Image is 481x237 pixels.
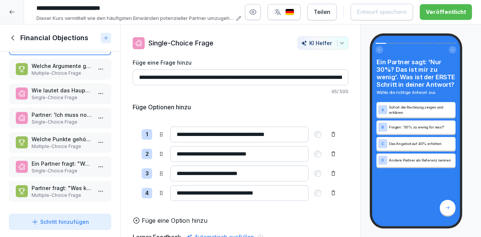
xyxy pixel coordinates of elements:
[285,9,294,16] img: de.svg
[133,59,348,66] label: Füge eine Frage hinzu
[420,4,472,20] button: Veröffentlicht
[32,111,92,119] p: Partner: 'Ich muss noch Fahrer bezahlen, Küche brauch ich auch noch extra jemanden'. Was antworte...
[9,83,111,104] div: Wie lautet das Hauptargument bei 'Du holst die 100% aus der Küche heraus'?Single-Choice Frage
[145,189,149,198] p: 4
[32,168,92,174] p: Single-Choice Frage
[133,103,191,112] h5: Füge Optionen hinzu
[389,104,454,115] p: Sofort die Rechnung zeigen und erklären
[9,214,111,230] button: Schritt hinzufügen
[145,169,149,178] p: 3
[389,158,454,163] p: Andere Partner als Referenz nennen
[9,108,111,128] div: Partner: 'Ich muss noch Fahrer bezahlen, Küche brauch ich auch noch extra jemanden'. Was antworte...
[377,89,455,95] p: Wähle die richtige Antwort aus.
[36,15,234,22] p: Dieser Kurs vermittelt wie den häufigsten Einwänden potenzieller Partner umzugehen und diese erfo...
[32,135,92,143] p: Welche Punkte gehören zum 'Second Step' der Fahrer-Argumentation?
[20,33,88,42] h1: Financial Objections
[32,160,92,168] p: Ein Partner fragt: "Was kann ich verdienen? Wie viele Bestellungen habe ich am Tag?" Was ist Ihr ...
[381,108,384,112] p: A
[301,40,345,46] div: KI Helfer
[381,158,384,162] p: D
[32,62,92,70] p: Welche Argumente gehören zum 'Second Step' bei der Objection '30% zu wenig' ?
[314,8,330,16] div: Teilen
[381,125,384,129] p: B
[426,8,466,16] div: Veröffentlicht
[389,141,454,146] p: Das Angebot auf 40% erhöhen
[148,38,213,48] p: Single-Choice Frage
[32,70,92,77] p: Multiple-Choice Frage
[389,124,454,130] p: Fragen: '30% zu wenig für was?'
[351,4,413,20] button: Entwurf speichern
[32,119,92,125] p: Single-Choice Frage
[32,86,92,94] p: Wie lautet das Hauptargument bei 'Du holst die 100% aus der Küche heraus'?
[381,142,384,146] p: C
[32,184,92,192] p: Partner fragt: "Was kann ich verdienen?" Sie antworten mit dem Median von 15-20 Bestellungen. Der...
[9,132,111,153] div: Welche Punkte gehören zum 'Second Step' der Fahrer-Argumentation?Multiple-Choice Frage
[307,4,337,20] button: Teilen
[32,94,92,101] p: Single-Choice Frage
[298,36,348,50] button: KI Helfer
[31,218,89,226] div: Schritt hinzufügen
[32,192,92,199] p: Multiple-Choice Frage
[146,130,148,139] p: 1
[357,8,407,16] div: Entwurf speichern
[142,216,207,225] p: Füge eine Option hinzu
[32,143,92,150] p: Multiple-Choice Frage
[377,58,455,89] h4: Ein Partner sagt: 'Nur 30%? Das ist mir zu wenig'. Was ist der ERSTE Schritt in deiner Antwort?
[9,59,111,80] div: Welche Argumente gehören zum 'Second Step' bei der Objection '30% zu wenig' ?Multiple-Choice Frage
[9,157,111,177] div: Ein Partner fragt: "Was kann ich verdienen? Wie viele Bestellungen habe ich am Tag?" Was ist Ihr ...
[9,181,111,202] div: Partner fragt: "Was kann ich verdienen?" Sie antworten mit dem Median von 15-20 Bestellungen. Der...
[145,150,149,159] p: 2
[133,88,348,95] p: 95 / 500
